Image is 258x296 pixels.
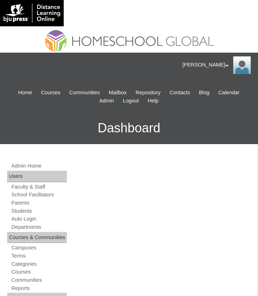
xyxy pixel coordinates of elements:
a: Blog [195,89,213,97]
a: Terms [11,253,67,259]
a: Departments [11,224,67,231]
a: Admin [96,97,118,105]
a: Auto Login [11,216,67,222]
span: Mailbox [109,89,127,97]
span: Communities [69,89,100,97]
h3: Dashboard [4,112,254,144]
a: Students [11,208,67,215]
div: [PERSON_NAME] [7,56,251,74]
a: Courses [11,269,67,275]
span: Courses [41,89,60,97]
img: logo-white.png [4,4,60,23]
a: Contacts [166,89,194,97]
a: Home [15,89,36,97]
a: Campuses [11,244,67,251]
span: Blog [199,89,209,97]
a: Categories [11,261,67,268]
div: Users [7,171,67,182]
span: Help [148,97,158,105]
a: Mailbox [105,89,130,97]
span: Calendar [218,89,239,97]
span: Home [18,89,32,97]
a: Reports [11,285,67,292]
a: Communities [11,277,67,284]
img: logo2.png [35,26,223,52]
a: School Facilitators [11,191,67,198]
a: Communities [66,89,104,97]
a: Logout [119,97,142,105]
a: Help [144,97,162,105]
span: Contacts [169,89,190,97]
a: Faculty & Staff [11,184,67,190]
div: Courses & Communities [7,232,67,243]
a: Admin Home [11,163,67,169]
a: Repository [132,89,164,97]
a: Calendar [215,89,243,97]
span: Repository [136,89,160,97]
a: Parents [11,200,67,206]
a: Courses [37,89,64,97]
span: Admin [99,97,114,105]
img: Anna Beltran [233,56,251,74]
span: Logout [123,97,139,105]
